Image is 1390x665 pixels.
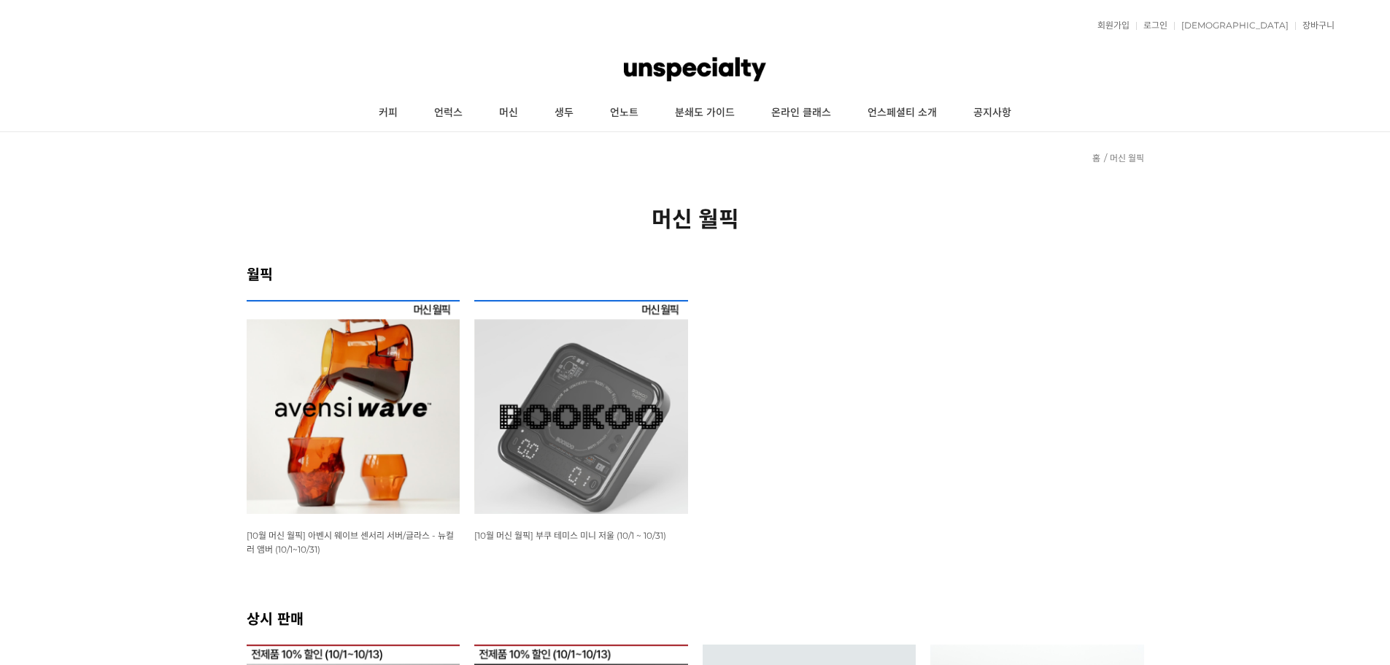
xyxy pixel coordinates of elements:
[955,95,1030,131] a: 공지사항
[1295,21,1335,30] a: 장바구니
[474,300,688,514] img: [10월 머신 월픽] 부쿠 테미스 미니 저울 (10/1 ~ 10/31)
[849,95,955,131] a: 언스페셜티 소개
[247,530,454,555] span: [10월 머신 월픽] 아벤시 웨이브 센서리 서버/글라스 - 뉴컬러 앰버 (10/1~10/31)
[481,95,536,131] a: 머신
[536,95,592,131] a: 생두
[1174,21,1289,30] a: [DEMOGRAPHIC_DATA]
[753,95,849,131] a: 온라인 클래스
[247,607,1144,629] h2: 상시 판매
[247,201,1144,234] h2: 머신 월픽
[624,47,765,91] img: 언스페셜티 몰
[592,95,657,131] a: 언노트
[1090,21,1130,30] a: 회원가입
[657,95,753,131] a: 분쇄도 가이드
[360,95,416,131] a: 커피
[247,263,1144,284] h2: 월픽
[416,95,481,131] a: 언럭스
[247,300,460,514] img: [10월 머신 월픽] 아벤시 웨이브 센서리 서버/글라스 - 뉴컬러 앰버 (10/1~10/31)
[1110,153,1144,164] a: 머신 월픽
[1092,153,1100,164] a: 홈
[247,529,454,555] a: [10월 머신 월픽] 아벤시 웨이브 센서리 서버/글라스 - 뉴컬러 앰버 (10/1~10/31)
[474,529,666,541] a: [10월 머신 월픽] 부쿠 테미스 미니 저울 (10/1 ~ 10/31)
[474,530,666,541] span: [10월 머신 월픽] 부쿠 테미스 미니 저울 (10/1 ~ 10/31)
[1136,21,1167,30] a: 로그인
